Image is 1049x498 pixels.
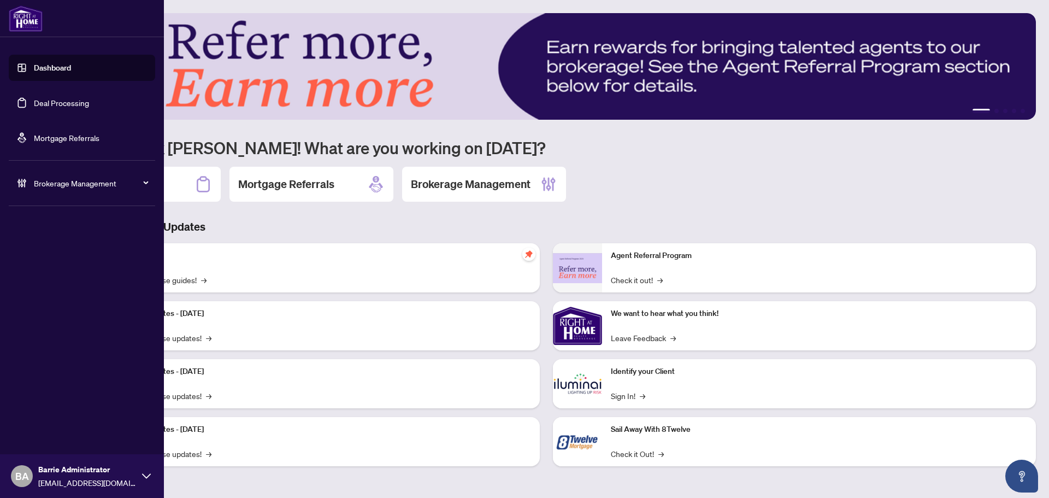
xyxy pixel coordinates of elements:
span: pushpin [522,248,535,261]
span: → [640,390,645,402]
a: Mortgage Referrals [34,133,99,143]
p: Agent Referral Program [611,250,1027,262]
span: → [206,390,211,402]
button: 1 [973,109,990,113]
p: Identify your Client [611,366,1027,378]
h1: Welcome back [PERSON_NAME]! What are you working on [DATE]? [57,137,1036,158]
p: Platform Updates - [DATE] [115,424,531,436]
span: → [206,332,211,344]
h2: Mortgage Referrals [238,177,334,192]
span: → [658,448,664,460]
span: Brokerage Management [34,177,148,189]
h3: Brokerage & Industry Updates [57,219,1036,235]
a: Check it Out!→ [611,448,664,460]
span: BA [15,468,29,484]
a: Dashboard [34,63,71,73]
img: Slide 0 [57,13,1036,120]
a: Leave Feedback→ [611,332,676,344]
p: Sail Away With 8Twelve [611,424,1027,436]
p: We want to hear what you think! [611,308,1027,320]
button: 2 [994,109,999,113]
p: Platform Updates - [DATE] [115,366,531,378]
span: [EMAIL_ADDRESS][DOMAIN_NAME] [38,477,137,489]
p: Platform Updates - [DATE] [115,308,531,320]
span: Barrie Administrator [38,464,137,476]
button: Open asap [1005,460,1038,493]
span: → [657,274,663,286]
img: Sail Away With 8Twelve [553,417,602,466]
span: → [206,448,211,460]
a: Check it out!→ [611,274,663,286]
a: Sign In!→ [611,390,645,402]
button: 4 [1012,109,1016,113]
img: logo [9,5,43,32]
h2: Brokerage Management [411,177,531,192]
span: → [670,332,676,344]
img: We want to hear what you think! [553,301,602,350]
button: 5 [1021,109,1025,113]
p: Self-Help [115,250,531,262]
img: Identify your Client [553,359,602,408]
span: → [201,274,207,286]
a: Deal Processing [34,98,89,108]
img: Agent Referral Program [553,253,602,283]
button: 3 [1003,109,1007,113]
